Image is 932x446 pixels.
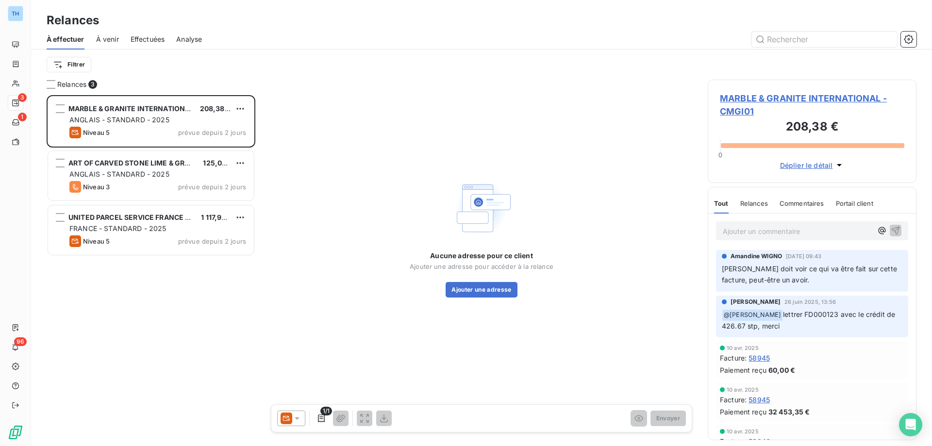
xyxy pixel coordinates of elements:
span: Paiement reçu [720,365,766,375]
span: Portail client [836,199,873,207]
span: Paiement reçu [720,407,766,417]
span: lettrer FD000123 avec le crédit de 426.67 stp, merci [722,310,897,330]
span: Niveau 5 [83,237,110,245]
span: UNITED PARCEL SERVICE FRANCE SAS [68,213,199,221]
span: À venir [96,34,119,44]
span: Aucune adresse pour ce client [430,251,533,261]
span: 3 [88,80,97,89]
span: Amandine WIGNO [731,252,782,261]
span: 10 avr. 2025 [727,429,759,434]
span: Analyse [176,34,202,44]
span: ANGLAIS - STANDARD - 2025 [69,170,169,178]
button: Ajouter une adresse [446,282,517,297]
span: 60,00 € [768,365,795,375]
span: 32 453,35 € [768,407,810,417]
span: prévue depuis 2 jours [178,129,246,136]
span: 10 avr. 2025 [727,387,759,393]
button: Déplier le détail [777,160,848,171]
span: prévue depuis 2 jours [178,237,246,245]
span: [PERSON_NAME] doit voir ce qui va être fait sur cette facture, peut-être un avoir. [722,264,899,284]
span: @ [PERSON_NAME] [722,310,782,321]
span: 1/1 [320,407,332,415]
span: Effectuées [131,34,165,44]
span: MARBLE & GRANITE INTERNATIONAL - CMGI01 [720,92,904,118]
span: ANGLAIS - STANDARD - 2025 [69,116,169,124]
div: Open Intercom Messenger [899,413,922,436]
span: prévue depuis 2 jours [178,183,246,191]
span: 208,38 € [200,104,231,113]
span: 58945 [749,353,770,363]
span: MARBLE & GRANITE INTERNATIONAL [68,104,194,113]
span: Relances [57,80,86,89]
h3: Relances [47,12,99,29]
h3: 208,38 € [720,118,904,137]
span: ART OF CARVED STONE LIME & GRANITE [68,159,206,167]
span: Facture : [720,395,747,405]
div: grid [47,95,255,446]
span: [PERSON_NAME] [731,297,781,306]
span: [DATE] 09:43 [786,253,821,259]
span: 10 avr. 2025 [727,345,759,351]
span: 26 juin 2025, 13:56 [784,299,836,305]
span: 0 [718,151,722,159]
span: Niveau 3 [83,183,110,191]
span: Facture : [720,353,747,363]
div: TH [8,6,23,21]
span: 1 117,97 € [201,213,232,221]
span: FRANCE - STANDARD - 2025 [69,224,166,232]
input: Rechercher [751,32,897,47]
span: Ajouter une adresse pour accéder à la relance [410,263,553,270]
img: Empty state [450,177,513,239]
span: 125,00 € [203,159,233,167]
span: 3 [18,93,27,102]
span: À effectuer [47,34,84,44]
span: Commentaires [780,199,824,207]
span: Niveau 5 [83,129,110,136]
a: 3 [8,95,23,111]
button: Filtrer [47,57,91,72]
span: 58945 [749,395,770,405]
span: Tout [714,199,729,207]
img: Logo LeanPay [8,425,23,440]
button: Envoyer [650,411,686,426]
a: 1 [8,115,23,130]
span: Déplier le détail [780,160,833,170]
span: 96 [14,337,27,346]
span: Relances [740,199,768,207]
span: 1 [18,113,27,121]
